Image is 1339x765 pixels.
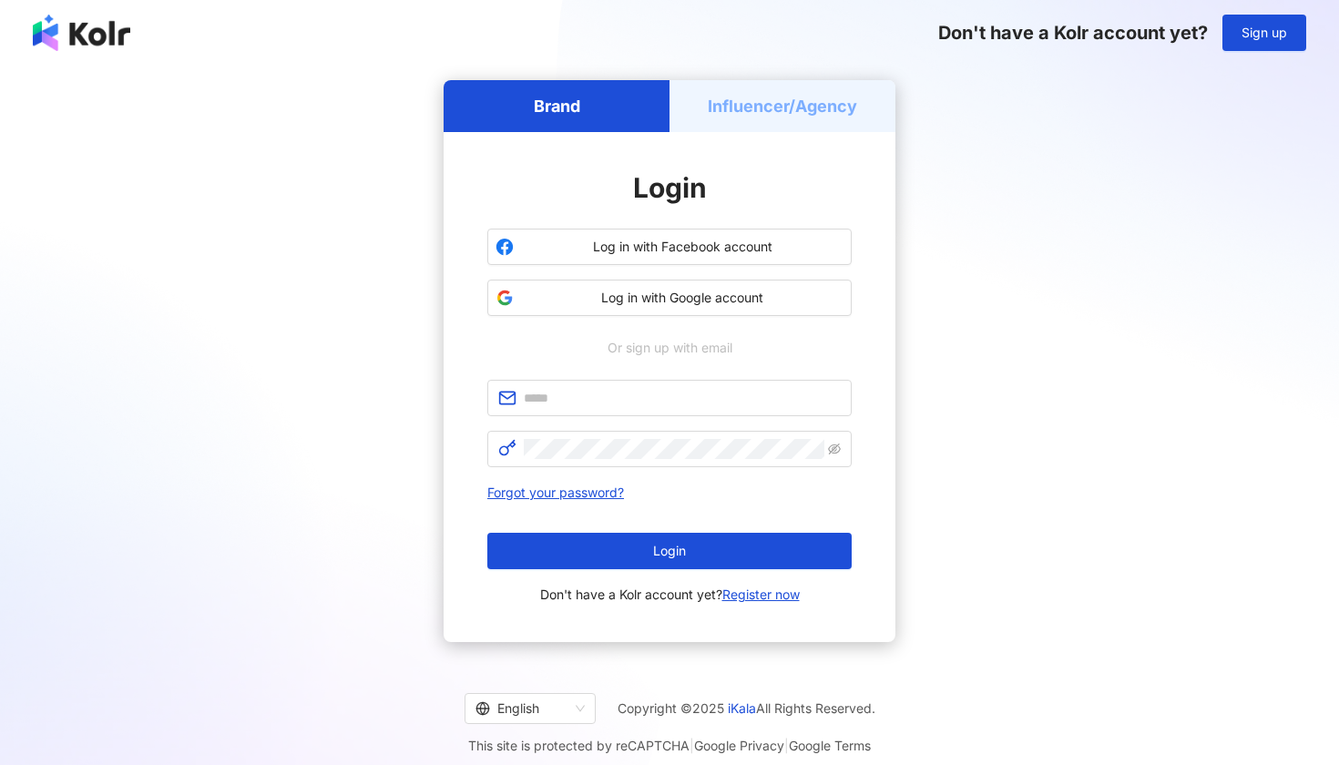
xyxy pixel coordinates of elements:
[540,584,800,606] span: Don't have a Kolr account yet?
[534,95,580,117] h5: Brand
[1242,25,1287,40] span: Sign up
[1222,15,1306,51] button: Sign up
[487,229,852,265] button: Log in with Facebook account
[33,15,130,51] img: logo
[690,738,694,753] span: |
[618,698,875,719] span: Copyright © 2025 All Rights Reserved.
[487,533,852,569] button: Login
[694,738,784,753] a: Google Privacy
[475,694,568,723] div: English
[708,95,857,117] h5: Influencer/Agency
[653,544,686,558] span: Login
[784,738,789,753] span: |
[487,484,624,500] a: Forgot your password?
[468,735,871,757] span: This site is protected by reCAPTCHA
[828,443,841,455] span: eye-invisible
[633,171,707,204] span: Login
[595,338,745,358] span: Or sign up with email
[728,700,756,716] a: iKala
[789,738,871,753] a: Google Terms
[722,586,800,602] a: Register now
[521,238,843,256] span: Log in with Facebook account
[521,289,843,307] span: Log in with Google account
[938,22,1208,44] span: Don't have a Kolr account yet?
[487,280,852,316] button: Log in with Google account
